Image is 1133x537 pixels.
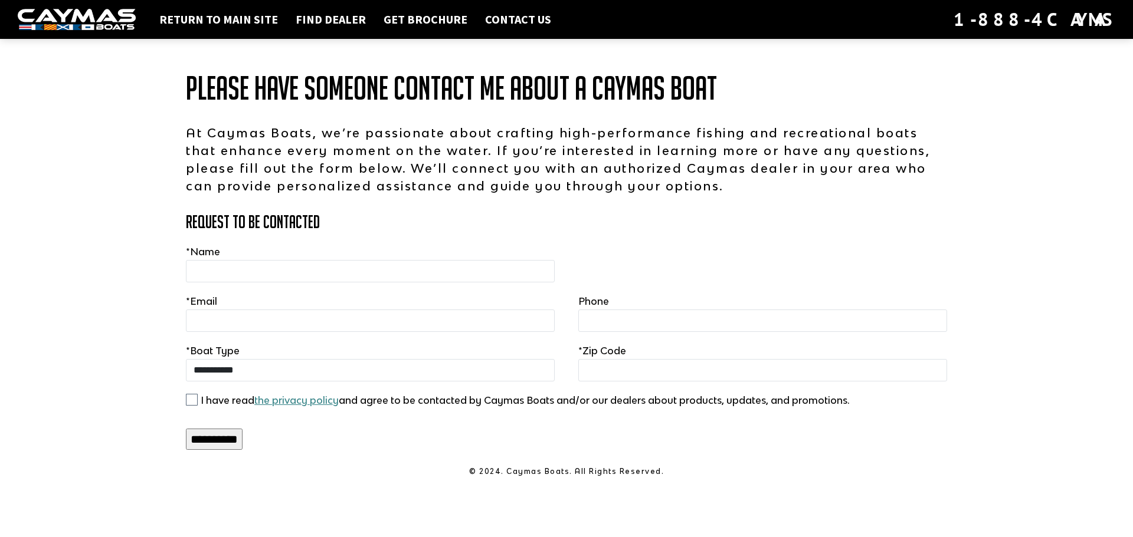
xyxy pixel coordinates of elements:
[18,9,136,31] img: white-logo-c9c8dbefe5ff5ceceb0f0178aa75bf4bb51f6bca0971e226c86eb53dfe498488.png
[954,6,1115,32] div: 1-888-4CAYMAS
[186,344,240,358] label: Boat Type
[378,12,473,27] a: Get Brochure
[186,245,220,259] label: Name
[186,124,947,195] p: At Caymas Boats, we’re passionate about crafting high-performance fishing and recreational boats ...
[290,12,372,27] a: Find Dealer
[578,344,626,358] label: Zip Code
[186,71,947,106] h1: Please have someone contact me about a Caymas Boat
[479,12,557,27] a: Contact Us
[254,394,339,406] a: the privacy policy
[201,393,850,407] label: I have read and agree to be contacted by Caymas Boats and/or our dealers about products, updates,...
[186,466,947,477] p: © 2024. Caymas Boats. All Rights Reserved.
[186,212,947,232] h3: Request to Be Contacted
[186,294,217,308] label: Email
[153,12,284,27] a: Return to main site
[578,294,609,308] label: Phone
